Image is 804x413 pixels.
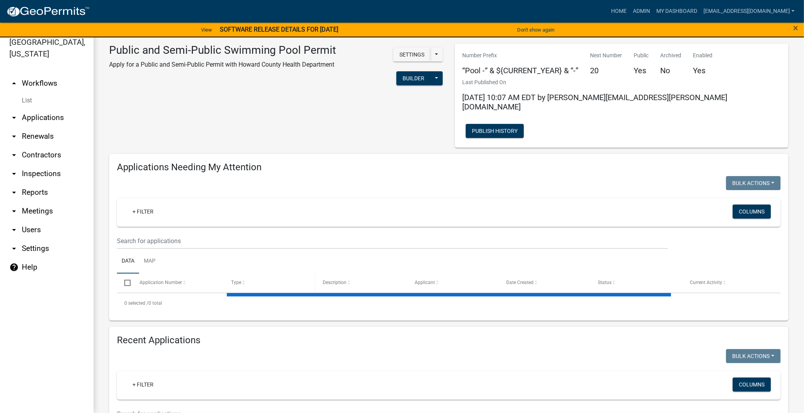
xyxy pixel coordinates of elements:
[682,274,774,292] datatable-header-cell: Current Activity
[693,66,713,75] h5: Yes
[117,233,668,249] input: Search for applications
[630,4,653,19] a: Admin
[463,78,781,86] p: Last Published On
[415,280,435,285] span: Applicant
[506,280,534,285] span: Date Created
[393,48,431,62] button: Settings
[590,274,682,292] datatable-header-cell: Status
[117,249,139,274] a: Data
[117,274,132,292] datatable-header-cell: Select
[140,280,182,285] span: Application Number
[139,249,160,274] a: Map
[117,162,781,173] h4: Applications Needing My Attention
[124,300,148,306] span: 0 selected /
[463,51,579,60] p: Number Prefix
[198,23,215,36] a: View
[109,44,336,57] h3: Public and Semi-Public Swimming Pool Permit
[126,378,160,392] a: + Filter
[661,51,682,60] p: Archived
[590,51,622,60] p: Next Number
[224,274,315,292] datatable-header-cell: Type
[690,280,722,285] span: Current Activity
[9,225,19,235] i: arrow_drop_down
[407,274,499,292] datatable-header-cell: Applicant
[323,280,346,285] span: Description
[9,132,19,141] i: arrow_drop_down
[733,378,771,392] button: Columns
[9,169,19,178] i: arrow_drop_down
[231,280,241,285] span: Type
[726,176,781,190] button: Bulk Actions
[661,66,682,75] h5: No
[733,205,771,219] button: Columns
[499,274,590,292] datatable-header-cell: Date Created
[793,23,798,33] button: Close
[598,280,611,285] span: Status
[700,4,798,19] a: [EMAIL_ADDRESS][DOMAIN_NAME]
[693,51,713,60] p: Enabled
[117,335,781,346] h4: Recent Applications
[590,66,622,75] h5: 20
[9,263,19,272] i: help
[608,4,630,19] a: Home
[463,93,728,111] span: [DATE] 10:07 AM EDT by [PERSON_NAME][EMAIL_ADDRESS][PERSON_NAME][DOMAIN_NAME]
[466,124,524,138] button: Publish History
[9,188,19,197] i: arrow_drop_down
[315,274,407,292] datatable-header-cell: Description
[9,244,19,253] i: arrow_drop_down
[634,51,649,60] p: Public
[126,205,160,219] a: + Filter
[220,26,338,33] strong: SOFTWARE RELEASE DETAILS FOR [DATE]
[9,79,19,88] i: arrow_drop_up
[9,113,19,122] i: arrow_drop_down
[463,66,579,75] h5: “Pool -“ & ${CURRENT_YEAR} & “-”
[726,349,781,363] button: Bulk Actions
[132,274,223,292] datatable-header-cell: Application Number
[634,66,649,75] h5: Yes
[9,150,19,160] i: arrow_drop_down
[396,71,431,85] button: Builder
[653,4,700,19] a: My Dashboard
[117,293,781,313] div: 0 total
[466,128,524,134] wm-modal-confirm: Workflow Publish History
[793,23,798,34] span: ×
[109,60,336,69] p: Apply for a Public and Semi-Public Permit with Howard County Health Department
[514,23,558,36] button: Don't show again
[9,206,19,216] i: arrow_drop_down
